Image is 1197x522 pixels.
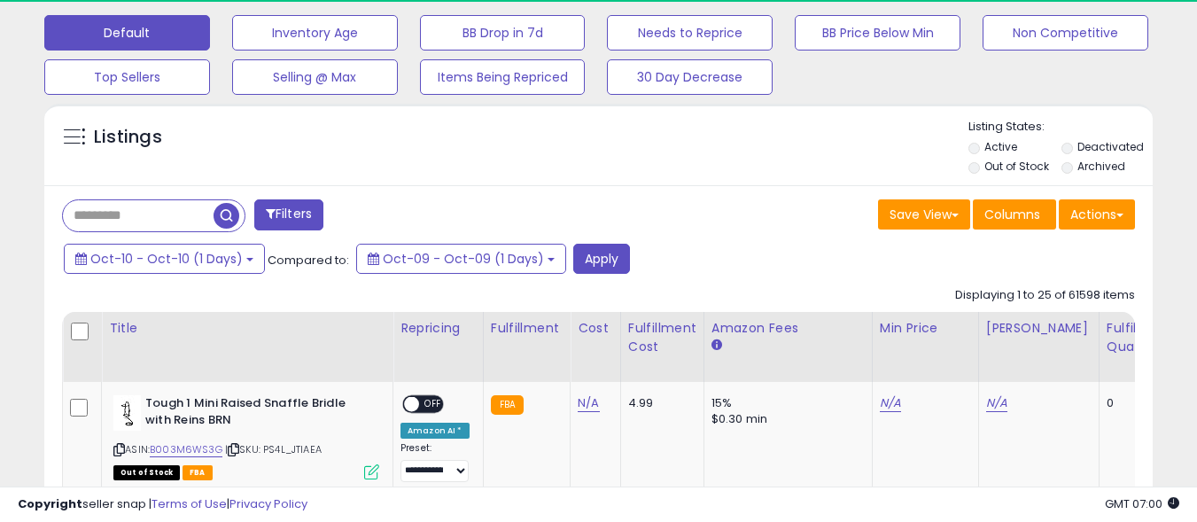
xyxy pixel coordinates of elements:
a: N/A [880,394,901,412]
button: BB Drop in 7d [420,15,586,51]
div: Fulfillment [491,319,563,338]
div: 15% [711,395,859,411]
button: Default [44,15,210,51]
button: BB Price Below Min [795,15,960,51]
label: Out of Stock [984,159,1049,174]
a: N/A [986,394,1007,412]
div: Fulfillment Cost [628,319,696,356]
span: | SKU: PS4L_JTIAEA [225,442,322,456]
span: Oct-10 - Oct-10 (1 Days) [90,250,243,268]
button: Actions [1059,199,1135,230]
div: Min Price [880,319,971,338]
div: Title [109,319,385,338]
button: Non Competitive [983,15,1148,51]
div: 4.99 [628,395,690,411]
label: Active [984,139,1017,154]
div: Fulfillable Quantity [1107,319,1168,356]
a: N/A [578,394,599,412]
div: [PERSON_NAME] [986,319,1092,338]
span: 2025-10-11 07:00 GMT [1105,495,1179,512]
button: Selling @ Max [232,59,398,95]
h5: Listings [94,125,162,150]
button: Inventory Age [232,15,398,51]
label: Archived [1077,159,1125,174]
div: Amazon AI * [400,423,470,439]
button: Oct-09 - Oct-09 (1 Days) [356,244,566,274]
span: Oct-09 - Oct-09 (1 Days) [383,250,544,268]
p: Listing States: [968,119,1153,136]
button: Needs to Reprice [607,15,773,51]
div: 0 [1107,395,1162,411]
button: Columns [973,199,1056,230]
button: 30 Day Decrease [607,59,773,95]
div: ASIN: [113,395,379,478]
small: FBA [491,395,524,415]
div: Cost [578,319,613,338]
span: All listings that are currently out of stock and unavailable for purchase on Amazon [113,465,180,480]
a: Privacy Policy [229,495,307,512]
div: seller snap | | [18,496,307,513]
div: Preset: [400,442,470,482]
label: Deactivated [1077,139,1144,154]
b: Tough 1 Mini Raised Snaffle Bridle with Reins BRN [145,395,361,432]
div: Repricing [400,319,476,338]
img: 311hT932xIL._SL40_.jpg [113,395,141,431]
button: Save View [878,199,970,230]
small: Amazon Fees. [711,338,722,354]
div: Displaying 1 to 25 of 61598 items [955,287,1135,304]
div: $0.30 min [711,411,859,427]
div: Amazon Fees [711,319,865,338]
button: Oct-10 - Oct-10 (1 Days) [64,244,265,274]
button: Items Being Repriced [420,59,586,95]
button: Top Sellers [44,59,210,95]
a: Terms of Use [152,495,227,512]
span: OFF [419,397,447,412]
strong: Copyright [18,495,82,512]
span: FBA [183,465,213,480]
button: Apply [573,244,630,274]
a: B003M6WS3G [150,442,222,457]
span: Compared to: [268,252,349,269]
button: Filters [254,199,323,230]
span: Columns [984,206,1040,223]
